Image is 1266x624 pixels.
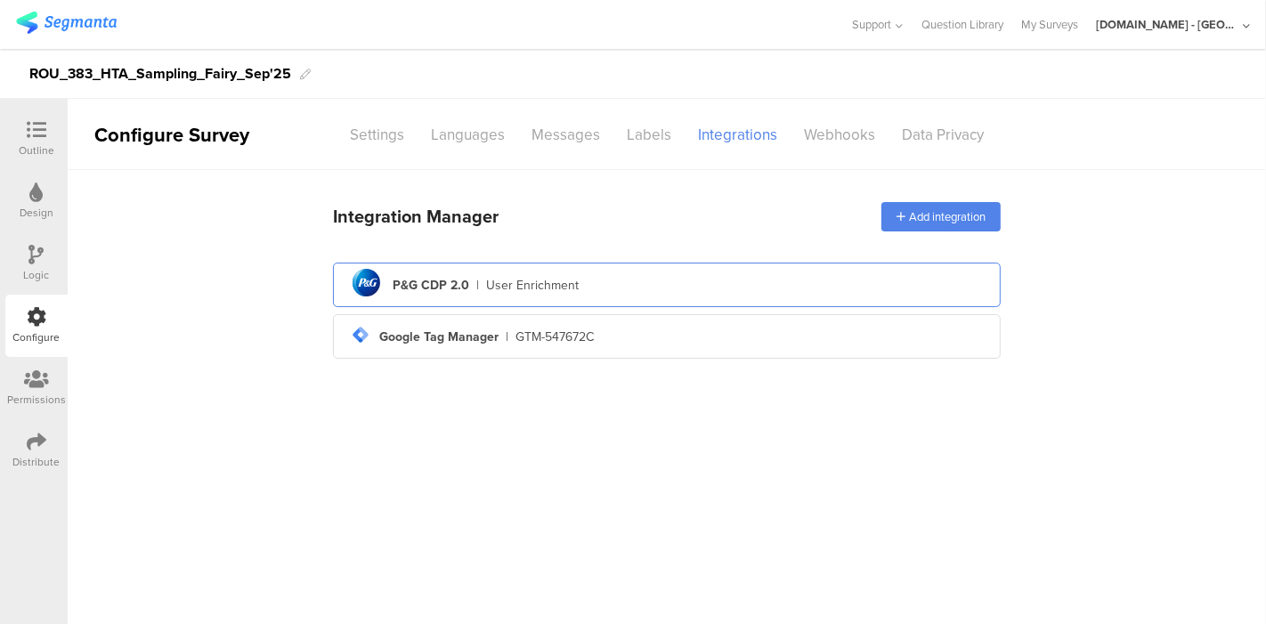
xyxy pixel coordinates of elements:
[24,267,50,283] div: Logic
[7,392,66,408] div: Permissions
[881,202,1001,231] div: Add integration
[333,203,499,230] div: Integration Manager
[853,16,892,33] span: Support
[418,119,518,150] div: Languages
[13,454,61,470] div: Distribute
[506,328,508,346] div: |
[337,119,418,150] div: Settings
[476,276,479,295] div: |
[685,119,791,150] div: Integrations
[613,119,685,150] div: Labels
[889,119,997,150] div: Data Privacy
[486,276,579,295] div: User Enrichment
[20,205,53,221] div: Design
[379,328,499,346] div: Google Tag Manager
[515,328,594,346] div: GTM-547672C
[1096,16,1238,33] div: [DOMAIN_NAME] - [GEOGRAPHIC_DATA]
[68,120,272,150] div: Configure Survey
[393,276,469,295] div: P&G CDP 2.0
[29,60,291,88] div: ROU_383_HTA_Sampling_Fairy_Sep'25
[791,119,889,150] div: Webhooks
[13,329,61,345] div: Configure
[16,12,117,34] img: segmanta logo
[518,119,613,150] div: Messages
[19,142,54,158] div: Outline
